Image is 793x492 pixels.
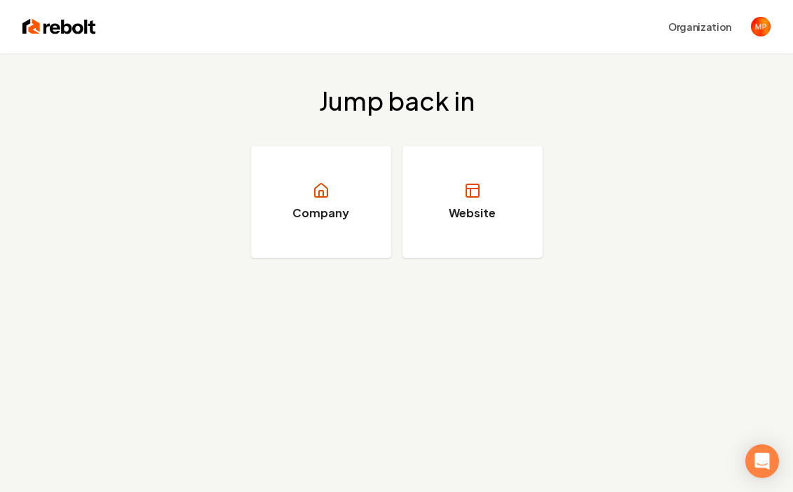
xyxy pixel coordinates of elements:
[402,146,543,258] a: Website
[251,146,391,258] a: Company
[745,444,779,478] div: Open Intercom Messenger
[751,17,771,36] button: Open user button
[292,205,349,221] h3: Company
[660,14,740,39] button: Organization
[751,17,771,36] img: Melissa Pranzo
[319,87,475,115] h2: Jump back in
[22,17,96,36] img: Rebolt Logo
[449,205,496,221] h3: Website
